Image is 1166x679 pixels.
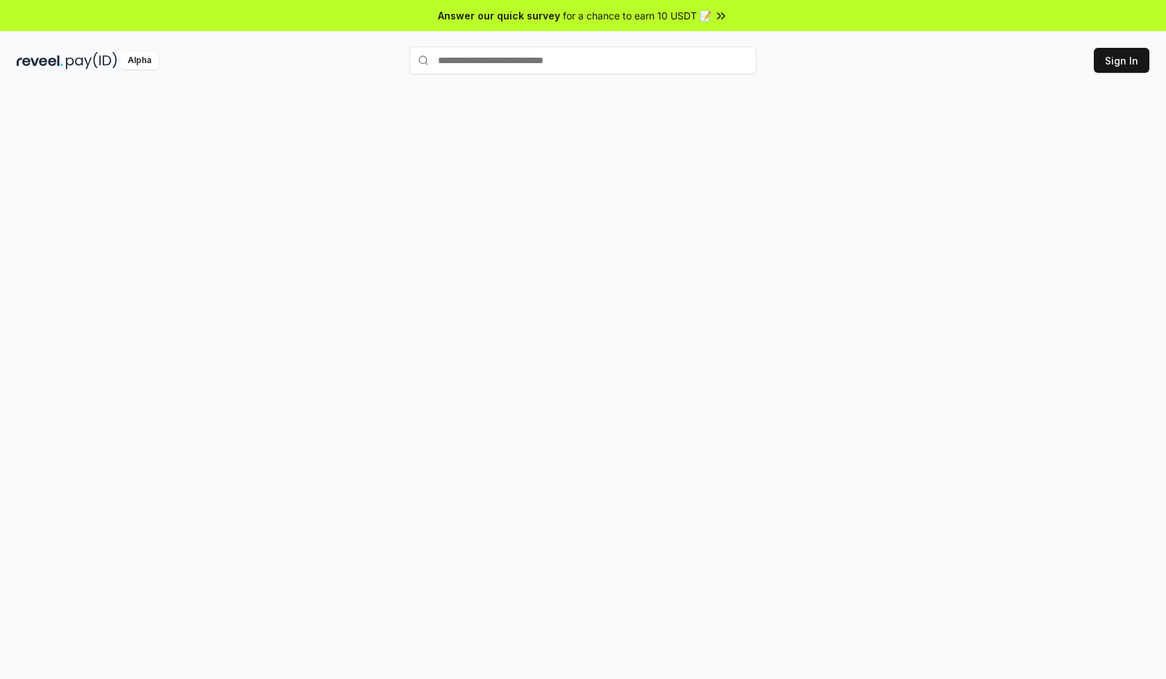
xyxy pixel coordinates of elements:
[438,8,560,23] span: Answer our quick survey
[17,52,63,69] img: reveel_dark
[120,52,159,69] div: Alpha
[66,52,117,69] img: pay_id
[563,8,711,23] span: for a chance to earn 10 USDT 📝
[1094,48,1149,73] button: Sign In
